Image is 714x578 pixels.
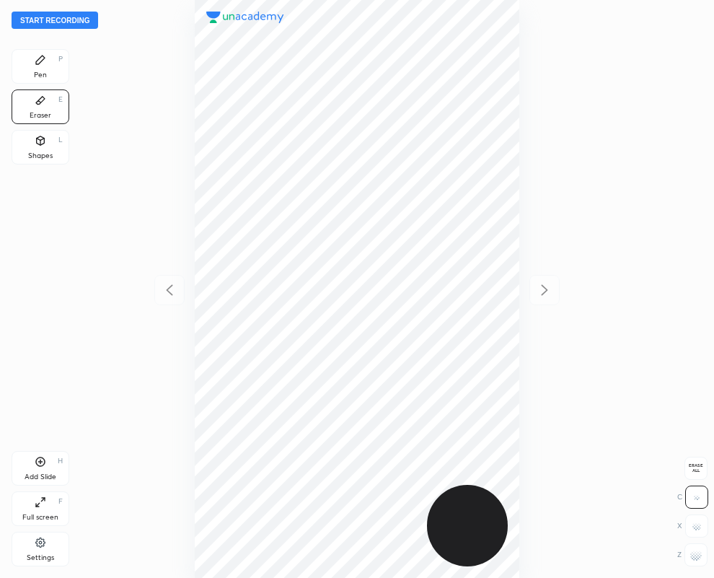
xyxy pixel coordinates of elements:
div: Eraser [30,112,51,119]
div: C [677,486,708,509]
div: P [58,56,63,63]
img: logo.38c385cc.svg [206,12,284,23]
div: F [58,498,63,505]
div: L [58,136,63,144]
span: Erase all [685,463,707,473]
div: Settings [27,554,54,561]
div: Shapes [28,152,53,159]
div: E [58,96,63,103]
div: Pen [34,71,47,79]
div: H [58,457,63,465]
button: Start recording [12,12,98,29]
div: X [677,514,708,538]
div: Z [677,543,708,566]
div: Full screen [22,514,58,521]
div: Add Slide [25,473,56,481]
